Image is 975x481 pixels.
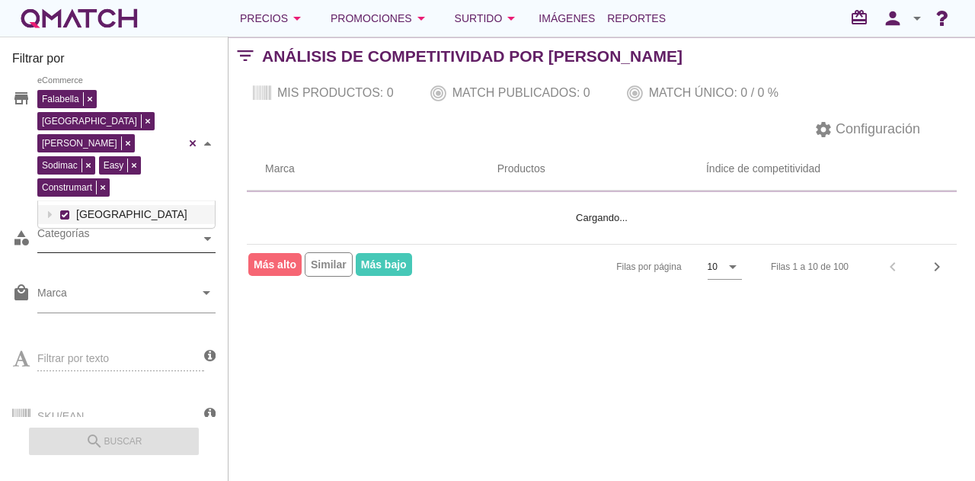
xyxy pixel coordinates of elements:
button: Precios [228,3,318,34]
a: Imágenes [532,3,601,34]
i: local_mall [12,284,30,302]
span: Más alto [248,253,302,276]
span: Construmart [38,181,96,194]
i: arrow_drop_down [412,9,430,27]
i: arrow_drop_down [724,258,742,276]
h3: Filtrar por [12,50,216,74]
span: Imágenes [539,9,595,27]
div: Surtido [455,9,521,27]
i: redeem [850,8,874,27]
div: Precios [240,9,306,27]
i: arrow_drop_down [288,9,306,27]
span: Similar [305,252,353,277]
i: store [12,89,30,107]
span: Easy [100,159,128,172]
button: Promociones [318,3,443,34]
button: Configuración [802,116,932,143]
i: chevron_right [928,258,946,276]
i: settings [814,120,833,139]
i: arrow_drop_down [908,9,926,27]
span: Sodimac [38,159,82,172]
div: Clear all [185,86,200,200]
div: Promociones [331,9,430,27]
span: [PERSON_NAME] [38,136,121,150]
button: Next page [923,253,951,281]
button: Surtido [443,3,533,34]
div: Filas 1 a 10 de 100 [771,260,849,274]
span: Reportes [607,9,666,27]
span: Falabella [38,92,83,106]
i: arrow_drop_down [502,9,520,27]
th: Índice de competitividad: Not sorted. [570,148,957,191]
i: category [12,229,30,247]
div: Filas por página [464,245,742,289]
div: 10 [708,260,718,274]
th: Productos: Not sorted. [479,148,570,191]
th: Marca: Not sorted. [247,148,479,191]
i: person [877,8,908,29]
a: white-qmatch-logo [18,3,140,34]
a: Reportes [601,3,672,34]
span: Configuración [833,119,920,139]
label: [GEOGRAPHIC_DATA] [72,205,211,224]
h2: Análisis de competitividad por [PERSON_NAME] [262,44,682,69]
i: arrow_drop_down [197,284,216,302]
span: Más bajo [356,253,412,276]
p: Cargando... [283,210,920,226]
span: [GEOGRAPHIC_DATA] [38,114,141,128]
